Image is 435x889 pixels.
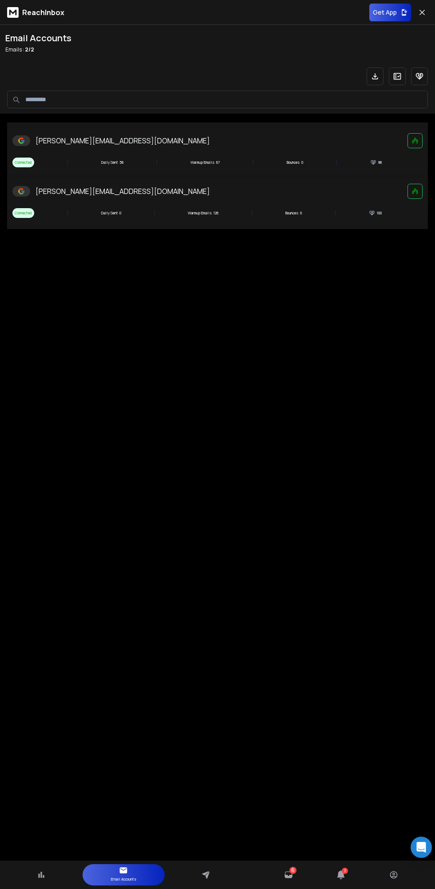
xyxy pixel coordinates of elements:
[190,160,214,165] p: Warmup Emails
[5,46,71,53] p: Emails :
[25,46,34,53] span: 2 / 2
[111,875,136,884] p: Email Accounts
[156,157,158,168] span: |
[342,868,348,874] span: 7
[22,7,64,18] p: ReachInbox
[190,160,220,165] div: 67
[300,210,302,216] p: 0
[369,4,411,21] button: Get App
[284,870,293,879] a: 6
[336,157,337,168] span: |
[154,208,155,218] span: |
[301,160,303,165] p: 0
[101,210,121,216] div: 0
[5,32,71,44] h1: Email Accounts
[251,208,253,218] span: |
[36,186,210,197] p: [PERSON_NAME][EMAIL_ADDRESS][DOMAIN_NAME]
[369,210,382,216] div: 100
[12,158,34,167] span: Connected
[188,210,212,216] p: Warmup Emails
[101,160,123,165] div: 58
[334,208,336,218] span: |
[285,210,298,216] p: Bounces
[67,157,68,168] span: |
[252,157,254,168] span: |
[101,210,118,216] p: Daily Sent
[291,867,295,874] span: 6
[36,135,210,146] p: [PERSON_NAME][EMAIL_ADDRESS][DOMAIN_NAME]
[287,160,300,165] p: Bounces
[101,160,118,165] p: Daily Sent
[188,210,218,216] div: 126
[411,837,432,858] div: Open Intercom Messenger
[12,208,34,218] span: Connected
[370,159,382,166] div: 98
[67,208,68,218] span: |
